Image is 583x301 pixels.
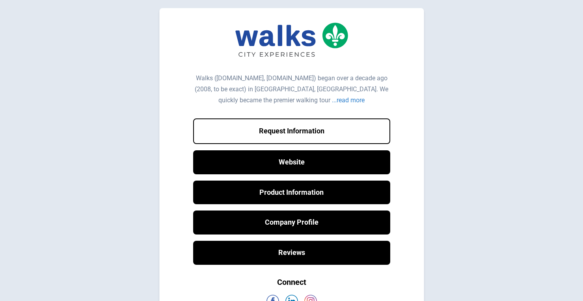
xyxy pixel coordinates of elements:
img: Walks Logo [235,21,348,59]
h2: Connect [172,277,411,287]
button: Request Information [193,118,390,144]
div: ...read more [332,96,365,104]
a: Reviews [193,241,390,265]
a: Product Information [193,181,390,205]
a: Website [193,150,390,174]
div: Walks ([DOMAIN_NAME], [DOMAIN_NAME]) began over a decade ago (2008, to be exact) in [GEOGRAPHIC_D... [195,74,388,104]
a: Company Profile [193,211,390,235]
